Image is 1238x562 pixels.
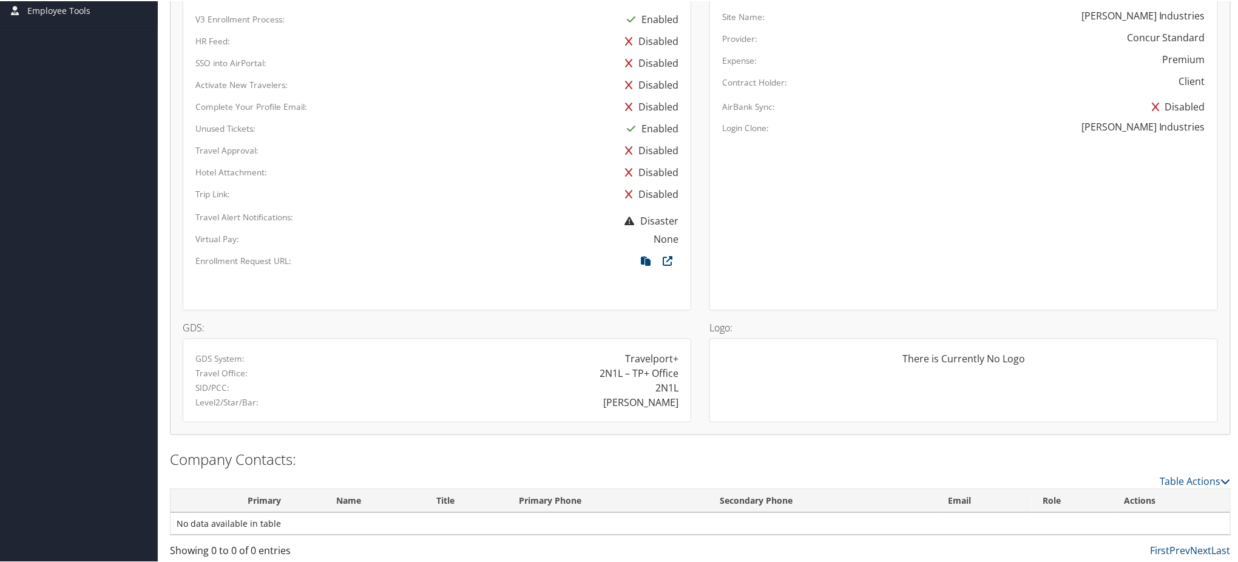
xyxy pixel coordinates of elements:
label: Provider: [722,32,757,44]
label: Trip Link: [195,187,230,199]
label: Travel Approval: [195,143,259,155]
h2: Company Contacts: [170,448,1231,469]
div: Disabled [619,160,678,182]
label: GDS System: [195,351,245,364]
div: 2N1L – TP+ Office [600,365,678,379]
th: Role [1032,488,1113,512]
label: AirBank Sync: [722,100,775,112]
label: Level2/Star/Bar: [195,395,259,407]
th: Primary Phone [509,488,709,512]
label: Virtual Pay: [195,232,239,244]
label: HR Feed: [195,34,230,46]
a: First [1150,543,1170,556]
th: Name [326,488,426,512]
a: Next [1191,543,1212,556]
div: There is Currently No Logo [722,350,1205,374]
label: Travel Alert Notifications: [195,210,293,222]
div: Disabled [1146,95,1205,117]
div: [PERSON_NAME] Industries [1081,118,1205,133]
h4: GDS: [183,322,691,331]
div: Enabled [621,7,678,29]
th: Secondary Phone [709,488,937,512]
div: None [654,231,678,245]
label: V3 Enrollment Process: [195,12,285,24]
div: Client [1179,73,1205,87]
label: Travel Office: [195,366,248,378]
div: Premium [1163,51,1205,66]
div: [PERSON_NAME] Industries [1081,7,1205,22]
div: Disabled [619,73,678,95]
div: Enabled [621,117,678,138]
h4: Logo: [709,322,1218,331]
label: Contract Holder: [722,75,787,87]
div: Disabled [619,29,678,51]
label: SSO into AirPortal: [195,56,266,68]
label: Unused Tickets: [195,121,255,134]
span: Disaster [618,213,678,226]
a: Last [1212,543,1231,556]
a: Prev [1170,543,1191,556]
label: Complete Your Profile Email: [195,100,307,112]
div: 2N1L [655,379,678,394]
label: Activate New Travelers: [195,78,288,90]
th: Actions [1113,488,1230,512]
label: SID/PCC: [195,381,229,393]
td: No data available in table [171,512,1230,533]
label: Enrollment Request URL: [195,254,291,266]
label: Hotel Attachment: [195,165,267,177]
div: [PERSON_NAME] [603,394,678,408]
label: Login Clone: [722,121,769,133]
div: Disabled [619,182,678,204]
div: Disabled [619,138,678,160]
div: Concur Standard [1127,29,1205,44]
label: Site Name: [722,10,765,22]
div: Travelport+ [625,350,678,365]
th: Email [937,488,1032,512]
label: Expense: [722,53,757,66]
th: Primary [203,488,326,512]
a: Table Actions [1160,473,1231,487]
div: Disabled [619,95,678,117]
div: Disabled [619,51,678,73]
th: Title [425,488,508,512]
